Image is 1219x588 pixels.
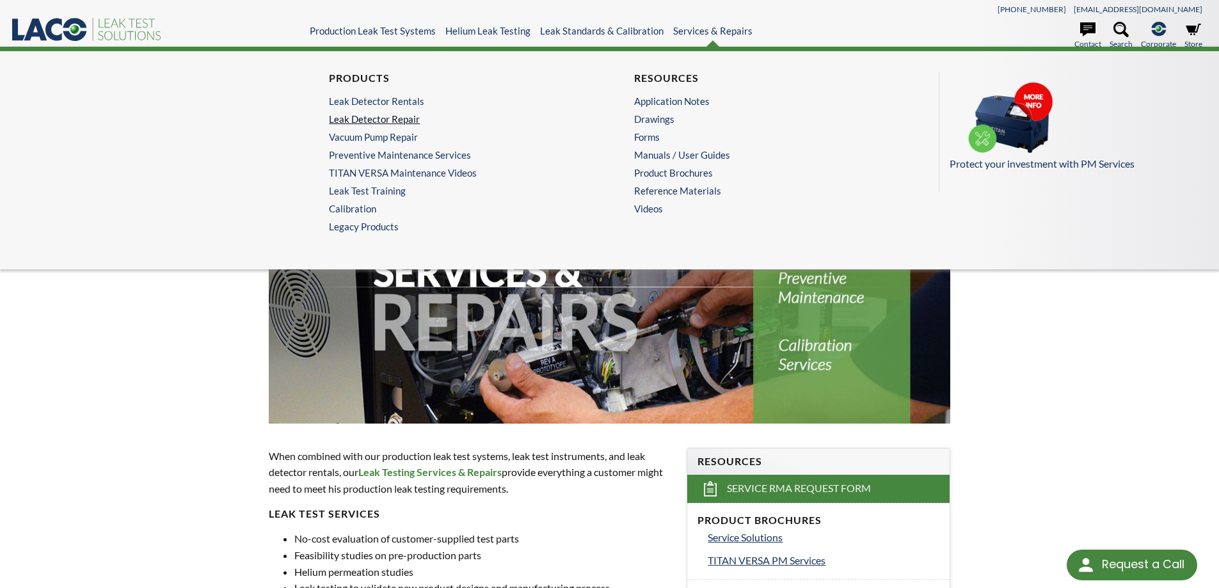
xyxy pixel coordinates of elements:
[634,149,884,161] a: Manuals / User Guides
[269,151,951,424] img: Service & Repairs header
[1076,555,1096,575] img: round button
[708,529,939,546] a: Service Solutions
[634,185,884,196] a: Reference Materials
[1184,22,1202,50] a: Store
[329,185,578,196] a: Leak Test Training
[998,4,1066,14] a: [PHONE_NUMBER]
[1074,22,1101,50] a: Contact
[294,530,672,547] li: No-cost evaluation of customer-supplied test parts
[1102,550,1184,579] div: Request a Call
[1074,4,1202,14] a: [EMAIL_ADDRESS][DOMAIN_NAME]
[634,167,884,179] a: Product Brochures
[329,72,578,85] h4: Products
[310,25,436,36] a: Production Leak Test Systems
[950,82,1195,172] a: Protect your investment with PM Services
[329,203,578,214] a: Calibration
[708,531,783,543] span: Service Solutions
[634,72,884,85] h4: Resources
[950,82,1078,154] img: Menu_Pod_Service.png
[540,25,664,36] a: Leak Standards & Calibration
[329,221,585,232] a: Legacy Products
[1067,550,1197,580] div: Request a Call
[269,448,672,497] p: When combined with our production leak test systems, leak test instruments, and leak detector ren...
[294,547,672,564] li: Feasibility studies on pre-production parts
[445,25,530,36] a: Helium Leak Testing
[687,475,950,503] a: Service RMA Request Form
[329,149,578,161] a: Preventive Maintenance Services
[269,507,672,521] h4: Leak Test Services
[634,113,884,125] a: Drawings
[358,466,502,478] strong: Leak Testing Services & Repairs
[329,113,578,125] a: Leak Detector Repair
[697,514,939,527] h4: Product Brochures
[708,552,939,569] a: TITAN VERSA PM Services
[329,131,578,143] a: Vacuum Pump Repair
[708,554,825,566] span: TITAN VERSA PM Services
[634,131,884,143] a: Forms
[1110,22,1133,50] a: Search
[634,95,884,107] a: Application Notes
[727,482,871,495] span: Service RMA Request Form
[634,203,890,214] a: Videos
[950,155,1195,172] p: Protect your investment with PM Services
[673,25,753,36] a: Services & Repairs
[697,455,939,468] h4: Resources
[1141,38,1176,50] span: Corporate
[329,167,578,179] a: TITAN VERSA Maintenance Videos
[294,564,672,580] li: Helium permeation studies
[329,95,578,107] a: Leak Detector Rentals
